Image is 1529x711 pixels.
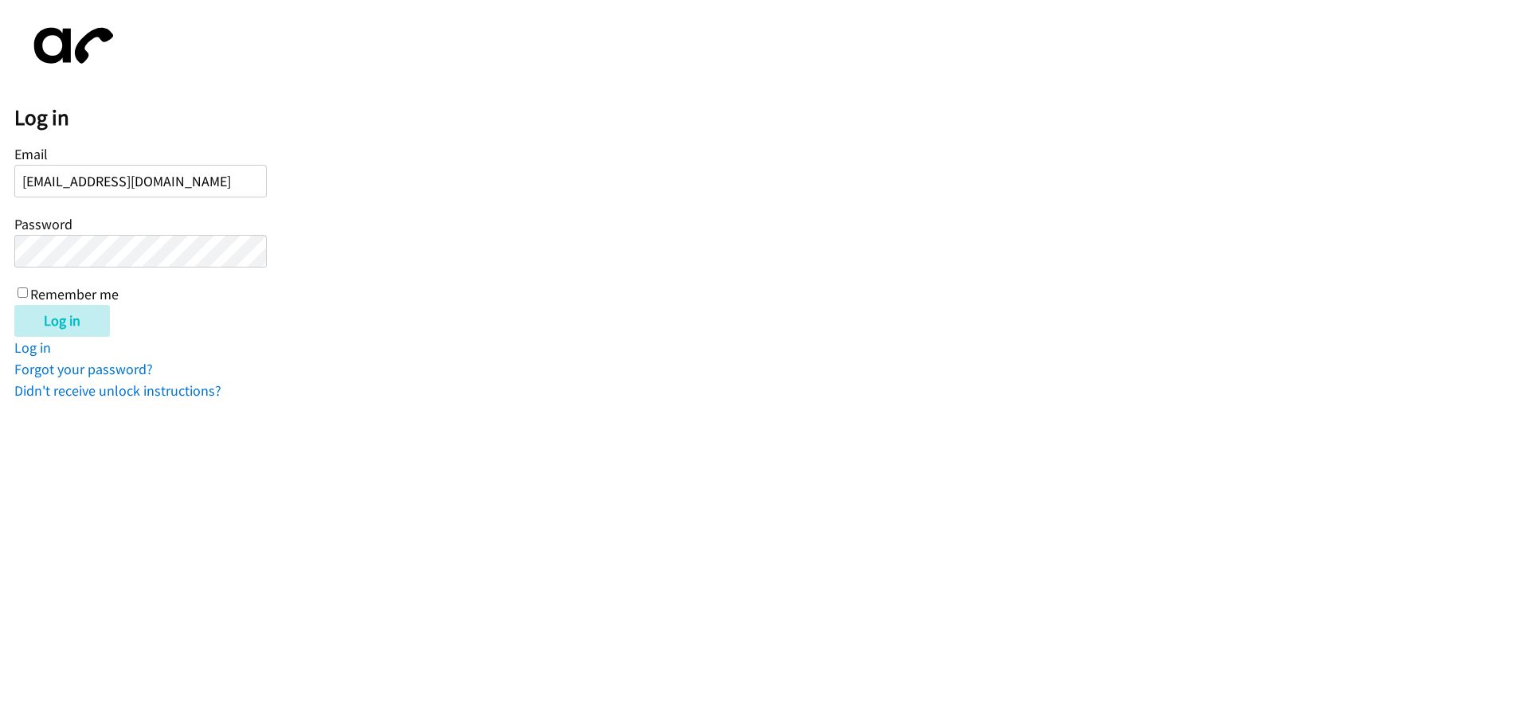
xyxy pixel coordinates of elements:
a: Forgot your password? [14,360,153,378]
h2: Log in [14,104,1529,131]
label: Email [14,145,48,163]
label: Password [14,215,72,233]
img: aphone-8a226864a2ddd6a5e75d1ebefc011f4aa8f32683c2d82f3fb0802fe031f96514.svg [14,14,126,77]
label: Remember me [30,285,119,303]
a: Log in [14,338,51,357]
input: Log in [14,305,110,337]
a: Didn't receive unlock instructions? [14,381,221,400]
